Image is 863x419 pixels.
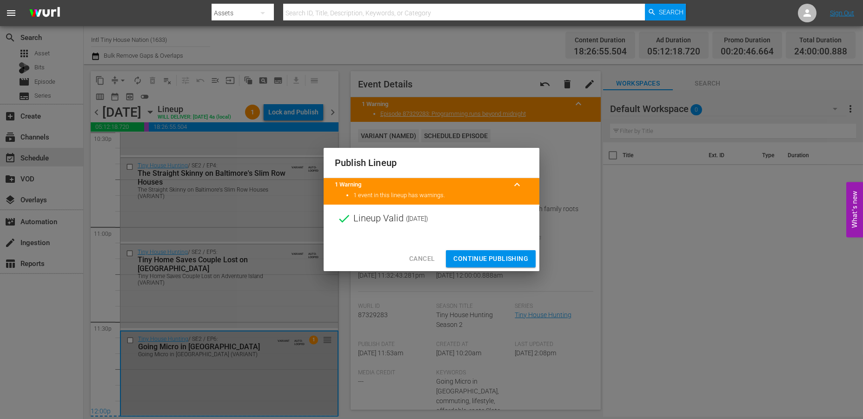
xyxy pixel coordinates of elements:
title: 1 Warning [335,180,506,189]
button: keyboard_arrow_up [506,173,528,196]
button: Open Feedback Widget [846,182,863,237]
span: Search [659,4,684,20]
span: menu [6,7,17,19]
h2: Publish Lineup [335,155,528,170]
img: ans4CAIJ8jUAAAAAAAAAAAAAAAAAAAAAAAAgQb4GAAAAAAAAAAAAAAAAAAAAAAAAJMjXAAAAAAAAAAAAAAAAAAAAAAAAgAT5G... [22,2,67,24]
span: keyboard_arrow_up [511,179,523,190]
span: ( [DATE] ) [406,212,428,226]
li: 1 event in this lineup has warnings. [353,191,528,200]
button: Cancel [402,250,442,267]
a: Sign Out [830,9,854,17]
span: Continue Publishing [453,253,528,265]
span: Cancel [409,253,435,265]
div: Lineup Valid [324,205,539,233]
button: Continue Publishing [446,250,536,267]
